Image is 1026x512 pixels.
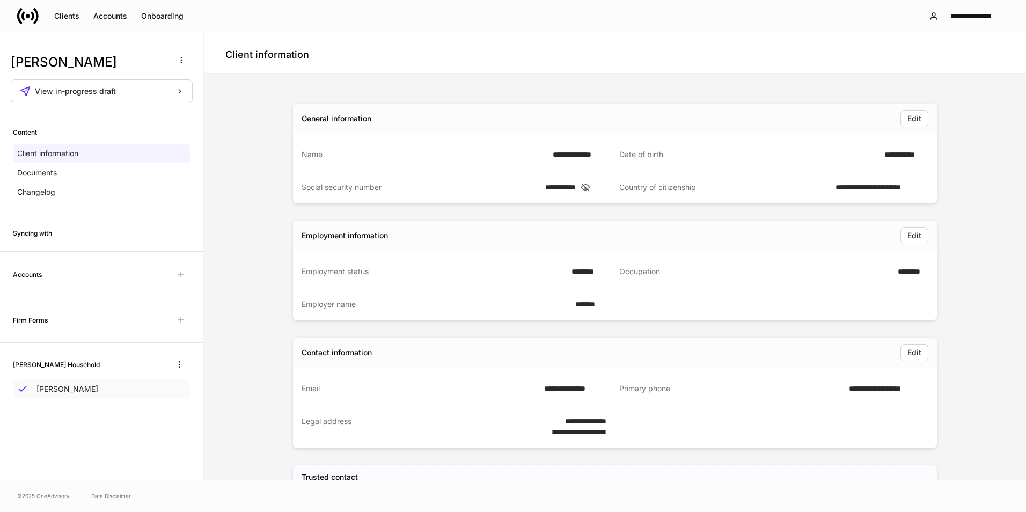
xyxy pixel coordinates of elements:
div: Edit [907,115,921,122]
span: © 2025 OneAdvisory [17,492,70,500]
button: Onboarding [134,8,190,25]
div: Date of birth [619,149,878,160]
h6: Accounts [13,269,42,280]
a: Documents [13,163,190,182]
div: Clients [54,12,79,20]
div: Employment status [302,266,565,277]
p: [PERSON_NAME] [36,384,98,394]
button: Edit [900,227,928,244]
p: Client information [17,148,78,159]
p: Changelog [17,187,55,198]
span: Unavailable with outstanding requests for information [171,265,190,284]
div: Edit [907,232,921,239]
div: Legal address [302,416,526,437]
span: Unavailable with outstanding requests for information [171,310,190,330]
div: Accounts [93,12,127,20]
div: Primary phone [619,383,842,394]
div: Edit [907,349,921,356]
div: Occupation [619,266,891,277]
p: Documents [17,167,57,178]
button: View in-progress draft [11,79,193,103]
h6: Content [13,127,37,137]
button: Edit [900,344,928,361]
div: Social security number [302,182,539,193]
h5: Trusted contact [302,472,358,482]
button: Edit [900,110,928,127]
button: Accounts [86,8,134,25]
div: Name [302,149,546,160]
a: Data Disclaimer [91,492,131,500]
h6: Firm Forms [13,315,48,325]
h4: Client information [225,48,309,61]
button: Clients [47,8,86,25]
a: Changelog [13,182,190,202]
div: Country of citizenship [619,182,829,193]
div: Employer name [302,299,569,310]
a: Client information [13,144,190,163]
div: Employment information [302,230,388,241]
h6: Syncing with [13,228,52,238]
div: Email [302,383,538,394]
div: Onboarding [141,12,184,20]
a: [PERSON_NAME] [13,379,190,399]
div: Contact information [302,347,372,358]
h6: [PERSON_NAME] Household [13,360,100,370]
div: General information [302,113,371,124]
h3: [PERSON_NAME] [11,54,166,71]
span: View in-progress draft [35,87,116,95]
